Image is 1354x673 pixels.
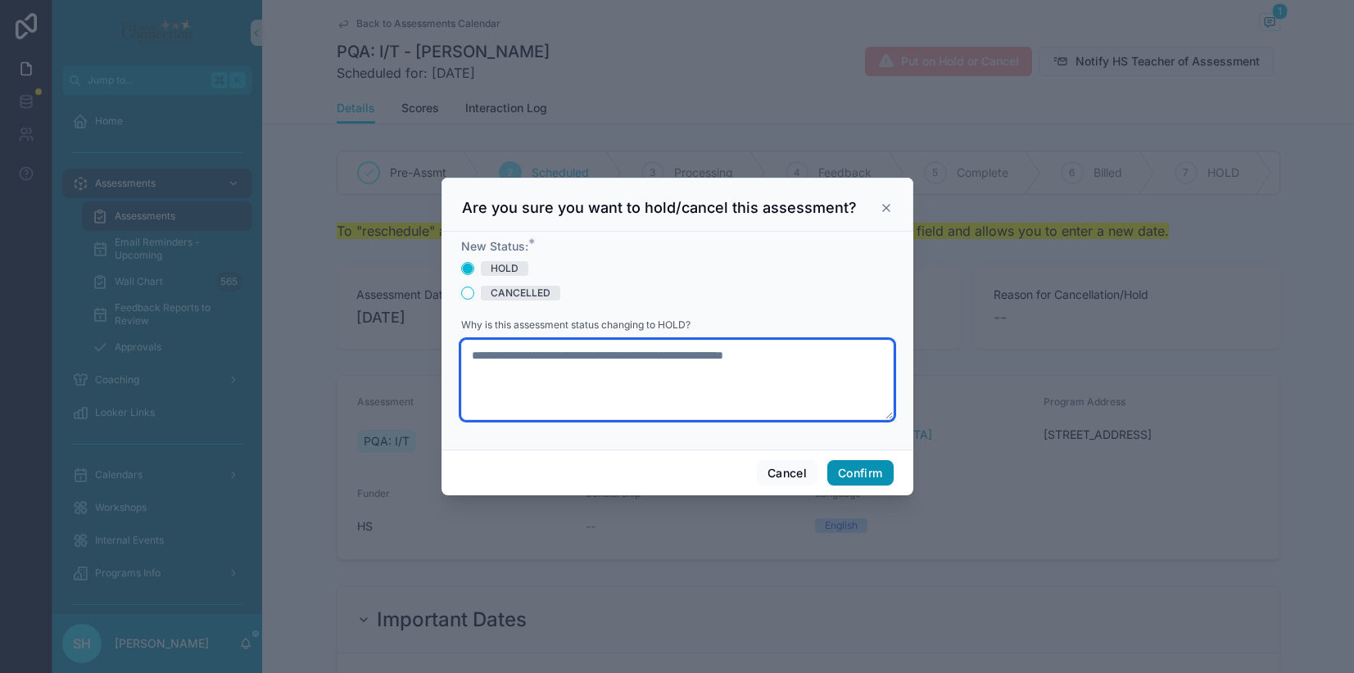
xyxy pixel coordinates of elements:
button: Cancel [757,460,817,486]
span: Why is this assessment status changing to HOLD? [461,318,691,332]
h3: Are you sure you want to hold/cancel this assessment? [462,198,857,218]
span: New Status: [461,239,528,253]
button: Confirm [827,460,893,486]
div: HOLD [491,261,519,276]
div: CANCELLED [491,286,550,300]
